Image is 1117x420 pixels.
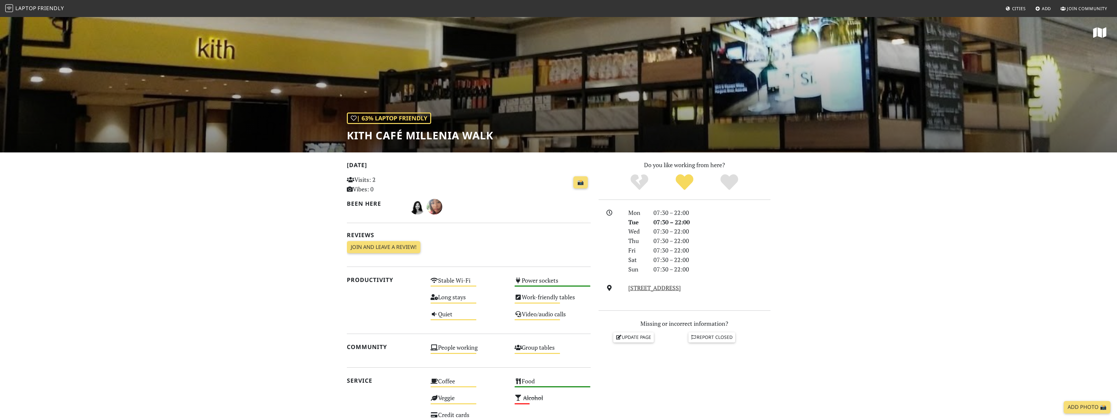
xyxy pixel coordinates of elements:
[1012,6,1026,11] span: Cities
[624,246,649,255] div: Fri
[410,199,425,215] img: 1918-eunice.jpg
[628,284,681,292] a: [STREET_ADDRESS]
[5,4,13,12] img: LaptopFriendly
[347,129,493,142] h1: Kith Café Millenia Walk
[410,202,427,210] span: Eunice Loh
[624,236,649,246] div: Thu
[511,292,595,308] div: Work-friendly tables
[347,232,591,238] h2: Reviews
[624,208,649,218] div: Mon
[427,202,442,210] span: Mayuyi Chua
[511,342,595,359] div: Group tables
[427,393,511,409] div: Veggie
[650,236,774,246] div: 07:30 – 22:00
[427,275,511,292] div: Stable Wi-Fi
[1003,3,1028,14] a: Cities
[347,175,423,194] p: Visits: 2 Vibes: 0
[347,162,591,171] h2: [DATE]
[347,276,423,283] h2: Productivity
[599,160,770,170] p: Do you like working from here?
[650,227,774,236] div: 07:30 – 22:00
[523,394,543,402] s: Alcohol
[624,265,649,274] div: Sun
[1067,6,1107,11] span: Join Community
[613,332,654,342] a: Update page
[15,5,37,12] span: Laptop
[624,227,649,236] div: Wed
[347,241,420,254] a: Join and leave a review!
[599,319,770,328] p: Missing or incorrect information?
[5,3,64,14] a: LaptopFriendly LaptopFriendly
[347,200,402,207] h2: Been here
[1033,3,1054,14] a: Add
[624,218,649,227] div: Tue
[650,208,774,218] div: 07:30 – 22:00
[650,246,774,255] div: 07:30 – 22:00
[573,176,588,189] a: 📸
[427,376,511,393] div: Coffee
[427,309,511,325] div: Quiet
[347,113,431,124] div: | 63% Laptop Friendly
[427,342,511,359] div: People working
[662,173,707,191] div: Yes
[347,377,423,384] h2: Service
[1042,6,1051,11] span: Add
[650,265,774,274] div: 07:30 – 22:00
[38,5,64,12] span: Friendly
[624,255,649,265] div: Sat
[1058,3,1110,14] a: Join Community
[707,173,752,191] div: Definitely!
[511,376,595,393] div: Food
[347,343,423,350] h2: Community
[650,255,774,265] div: 07:30 – 22:00
[427,292,511,308] div: Long stays
[427,199,442,215] img: 1782-mayuyi.jpg
[617,173,662,191] div: No
[511,309,595,325] div: Video/audio calls
[511,275,595,292] div: Power sockets
[688,332,736,342] a: Report closed
[650,218,774,227] div: 07:30 – 22:00
[1064,401,1110,413] a: Add Photo 📸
